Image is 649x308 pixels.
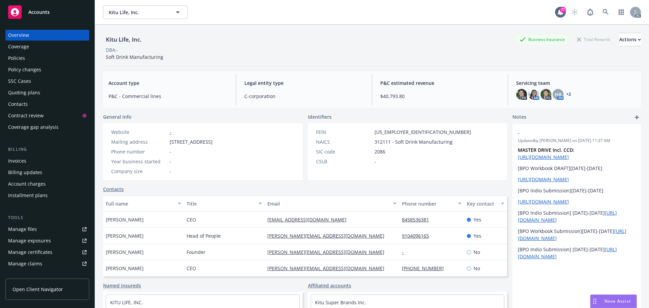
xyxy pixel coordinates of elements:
button: Kitu Life, Inc. [103,5,188,19]
a: Policies [5,53,89,64]
div: DBA: - [106,46,118,53]
div: CSLB [316,158,372,165]
div: Business Insurance [516,35,568,44]
img: photo [516,89,527,100]
div: Kitu Life, Inc. [103,35,144,44]
span: Open Client Navigator [13,286,63,293]
div: Contract review [8,110,44,121]
a: KITU LIFE, INC. [110,299,143,306]
div: Coverage [8,41,29,52]
button: Key contact [464,195,507,212]
div: Total Rewards [574,35,614,44]
a: Installment plans [5,190,89,201]
a: Billing updates [5,167,89,178]
div: -Updatedby [PERSON_NAME] on [DATE] 11:37 AMMASTER DRIVE Incl. CCD: [URL][DOMAIN_NAME][BPO Workboo... [512,124,641,265]
span: Servicing team [516,79,635,87]
a: Overview [5,30,89,41]
div: Year business started [111,158,167,165]
div: Manage certificates [8,247,52,258]
div: Contacts [8,99,28,110]
div: Phone number [402,200,454,207]
a: add [633,113,641,121]
div: Website [111,128,167,136]
div: NAICS [316,138,372,145]
div: Email [267,200,389,207]
div: Manage BORs [8,270,40,281]
span: - [170,168,171,175]
a: [PHONE_NUMBER] [402,265,449,271]
span: General info [103,113,131,120]
div: Tools [5,214,89,221]
span: 312111 - Soft Drink Manufacturing [375,138,453,145]
div: Phone number [111,148,167,155]
a: Switch app [615,5,628,19]
span: Yes [474,216,481,223]
a: [EMAIL_ADDRESS][DOMAIN_NAME] [267,216,352,223]
span: - [170,148,171,155]
div: Invoices [8,156,26,166]
a: [URL][DOMAIN_NAME] [518,154,569,160]
button: Phone number [399,195,464,212]
div: Full name [106,200,174,207]
a: Manage claims [5,258,89,269]
div: Key contact [467,200,497,207]
span: 2086 [375,148,385,155]
span: Identifiers [308,113,332,120]
a: Contacts [5,99,89,110]
div: Manage files [8,224,37,235]
div: Account charges [8,179,46,189]
span: Yes [474,232,481,239]
div: Policies [8,53,25,64]
div: Billing [5,146,89,153]
span: Updated by [PERSON_NAME] on [DATE] 11:37 AM [518,138,635,144]
a: Manage files [5,224,89,235]
span: Founder [187,248,206,256]
a: Manage certificates [5,247,89,258]
a: Invoices [5,156,89,166]
a: [PERSON_NAME][EMAIL_ADDRESS][DOMAIN_NAME] [267,265,390,271]
a: Manage BORs [5,270,89,281]
span: CEO [187,216,196,223]
div: Policy changes [8,64,41,75]
a: [URL][DOMAIN_NAME] [518,176,569,183]
a: Named insureds [103,282,141,289]
span: HB [555,91,561,98]
span: Nova Assist [604,298,631,304]
div: Billing updates [8,167,42,178]
span: Legal entity type [244,79,364,87]
a: +2 [566,92,571,96]
strong: MASTER DRIVE Incl. CCD: [518,147,574,153]
span: No [474,265,480,272]
div: Coverage gap analysis [8,122,58,133]
img: photo [540,89,551,100]
img: photo [528,89,539,100]
span: Manage exposures [5,235,89,246]
div: Installment plans [8,190,48,201]
div: Drag to move [591,295,599,308]
span: [STREET_ADDRESS] [170,138,213,145]
span: Head of People [187,232,221,239]
a: Contract review [5,110,89,121]
a: Affiliated accounts [308,282,351,289]
div: 77 [560,7,566,13]
button: Title [184,195,265,212]
div: FEIN [316,128,372,136]
span: No [474,248,480,256]
span: [PERSON_NAME] [106,232,144,239]
span: P&C estimated revenue [380,79,500,87]
a: Policy changes [5,64,89,75]
p: [BPO Workbook Submission][DATE]-[DATE] [518,228,635,242]
span: [PERSON_NAME] [106,248,144,256]
p: [BPO Indio Submission] [DATE]-[DATE] [518,209,635,223]
div: SIC code [316,148,372,155]
div: Manage exposures [8,235,51,246]
span: - [518,129,618,137]
div: Quoting plans [8,87,40,98]
span: [US_EMPLOYER_IDENTIFICATION_NUMBER] [375,128,471,136]
div: Title [187,200,255,207]
span: - [375,158,376,165]
a: Quoting plans [5,87,89,98]
a: Contacts [103,186,124,193]
a: [PERSON_NAME][EMAIL_ADDRESS][DOMAIN_NAME] [267,233,390,239]
span: C-corporation [244,93,364,100]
